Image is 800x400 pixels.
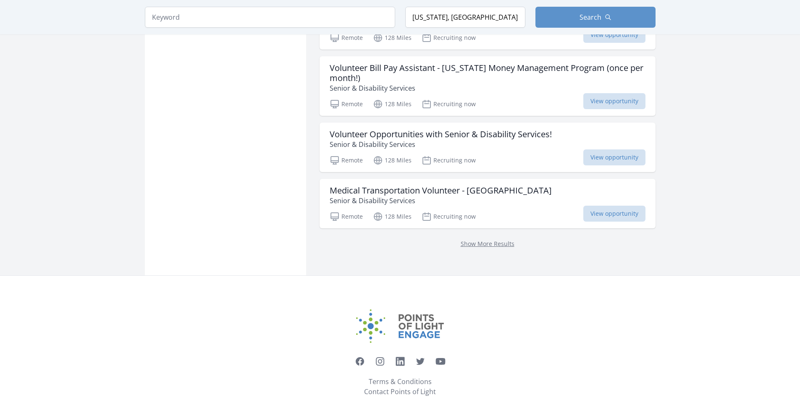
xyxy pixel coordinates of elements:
[330,99,363,109] p: Remote
[373,99,412,109] p: 128 Miles
[330,155,363,165] p: Remote
[583,206,645,222] span: View opportunity
[373,33,412,43] p: 128 Miles
[583,149,645,165] span: View opportunity
[364,387,436,397] a: Contact Points of Light
[405,7,525,28] input: Location
[422,99,476,109] p: Recruiting now
[369,376,432,387] a: Terms & Conditions
[583,27,645,43] span: View opportunity
[356,309,444,343] img: Points of Light Engage
[330,63,645,83] h3: Volunteer Bill Pay Assistant - [US_STATE] Money Management Program (once per month!)
[145,7,395,28] input: Keyword
[320,179,656,228] a: Medical Transportation Volunteer - [GEOGRAPHIC_DATA] Senior & Disability Services Remote 128 Mile...
[580,12,601,22] span: Search
[330,83,645,93] p: Senior & Disability Services
[330,129,552,139] h3: Volunteer Opportunities with Senior & Disability Services!
[320,56,656,116] a: Volunteer Bill Pay Assistant - [US_STATE] Money Management Program (once per month!) Senior & Dis...
[330,186,552,196] h3: Medical Transportation Volunteer - [GEOGRAPHIC_DATA]
[330,212,363,222] p: Remote
[583,93,645,109] span: View opportunity
[535,7,656,28] button: Search
[373,155,412,165] p: 128 Miles
[330,33,363,43] p: Remote
[422,212,476,222] p: Recruiting now
[422,33,476,43] p: Recruiting now
[422,155,476,165] p: Recruiting now
[373,212,412,222] p: 128 Miles
[461,240,514,248] a: Show More Results
[320,123,656,172] a: Volunteer Opportunities with Senior & Disability Services! Senior & Disability Services Remote 12...
[330,196,552,206] p: Senior & Disability Services
[330,139,552,149] p: Senior & Disability Services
